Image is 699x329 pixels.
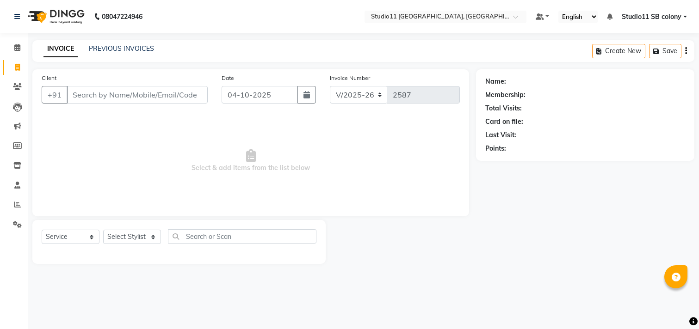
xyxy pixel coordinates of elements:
iframe: chat widget [660,292,690,320]
label: Client [42,74,56,82]
a: PREVIOUS INVOICES [89,44,154,53]
div: Membership: [485,90,526,100]
input: Search by Name/Mobile/Email/Code [67,86,208,104]
input: Search or Scan [168,229,316,244]
span: Select & add items from the list below [42,115,460,207]
b: 08047224946 [102,4,142,30]
span: Studio11 SB colony [622,12,681,22]
button: Save [649,44,681,58]
a: INVOICE [43,41,78,57]
label: Date [222,74,234,82]
label: Invoice Number [330,74,370,82]
div: Name: [485,77,506,86]
div: Points: [485,144,506,153]
div: Last Visit: [485,130,516,140]
div: Card on file: [485,117,523,127]
img: logo [24,4,87,30]
button: Create New [592,44,645,58]
button: +91 [42,86,68,104]
div: Total Visits: [485,104,522,113]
